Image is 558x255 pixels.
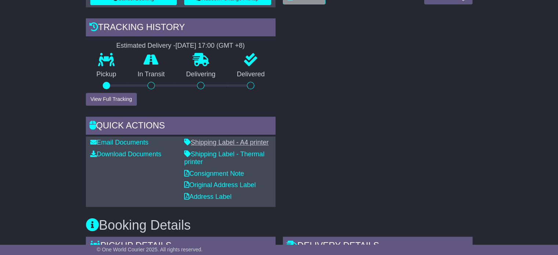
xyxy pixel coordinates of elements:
[90,139,149,146] a: Email Documents
[184,139,269,146] a: Shipping Label - A4 printer
[90,150,161,158] a: Download Documents
[226,70,275,79] p: Delivered
[86,218,473,233] h3: Booking Details
[127,70,175,79] p: In Transit
[184,170,244,177] a: Consignment Note
[86,42,276,50] div: Estimated Delivery -
[175,70,226,79] p: Delivering
[86,70,127,79] p: Pickup
[97,247,203,252] span: © One World Courier 2025. All rights reserved.
[175,42,245,50] div: [DATE] 17:00 (GMT +8)
[184,181,256,189] a: Original Address Label
[184,150,265,166] a: Shipping Label - Thermal printer
[184,193,231,200] a: Address Label
[86,117,276,136] div: Quick Actions
[86,93,137,106] button: View Full Tracking
[86,18,276,38] div: Tracking history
